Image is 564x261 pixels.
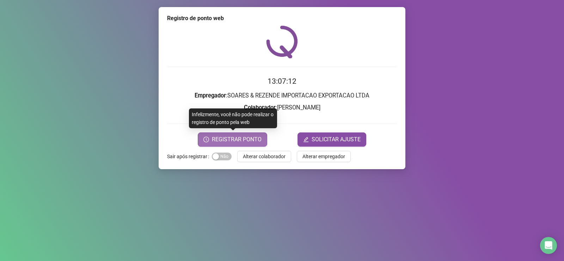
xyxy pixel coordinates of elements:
strong: Empregador [195,92,226,99]
img: QRPoint [266,25,298,58]
h3: : [PERSON_NAME] [167,103,397,112]
button: editSOLICITAR AJUSTE [298,132,366,147]
time: 13:07:12 [268,77,296,85]
button: REGISTRAR PONTO [198,132,267,147]
span: REGISTRAR PONTO [212,135,262,144]
label: Sair após registrar [167,151,212,162]
div: Infelizmente, você não pode realizar o registro de ponto pela web [189,108,277,128]
span: Alterar empregador [302,153,345,160]
strong: Colaborador [244,104,276,111]
button: Alterar colaborador [237,151,291,162]
div: Registro de ponto web [167,14,397,23]
button: Alterar empregador [297,151,351,162]
span: Alterar colaborador [243,153,286,160]
h3: : SOARES & REZENDE IMPORTACAO EXPORTACAO LTDA [167,91,397,100]
span: edit [303,137,309,142]
span: clock-circle [203,137,209,142]
div: Open Intercom Messenger [540,237,557,254]
span: SOLICITAR AJUSTE [312,135,361,144]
